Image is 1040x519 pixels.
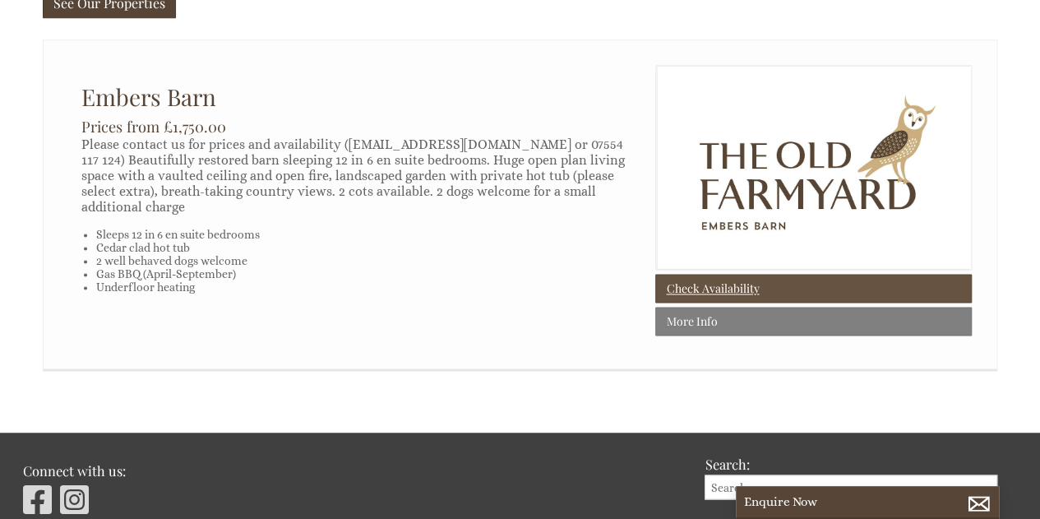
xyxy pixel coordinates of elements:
img: Embers_Barn_logo.original.jpg [656,65,973,270]
img: Facebook [23,483,52,516]
a: Embers Barn [81,81,216,112]
li: Underfloor heating [96,280,642,294]
a: Check Availability [655,274,972,303]
li: Gas BBQ (April-September) [96,267,642,280]
input: Search... [705,475,997,499]
h3: Prices from £1,750.00 [81,116,642,137]
p: Please contact us for prices and availability ([EMAIL_ADDRESS][DOMAIN_NAME] or 07554 117 124) Bea... [81,137,642,215]
h3: Search: [705,454,997,472]
h3: Connect with us: [23,461,686,479]
p: Enquire Now [744,494,991,509]
img: Instagram [60,483,89,516]
a: More Info [655,307,972,336]
li: Cedar clad hot tub [96,241,642,254]
li: Sleeps 12 in 6 en suite bedrooms [96,228,642,241]
li: 2 well behaved dogs welcome [96,254,642,267]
